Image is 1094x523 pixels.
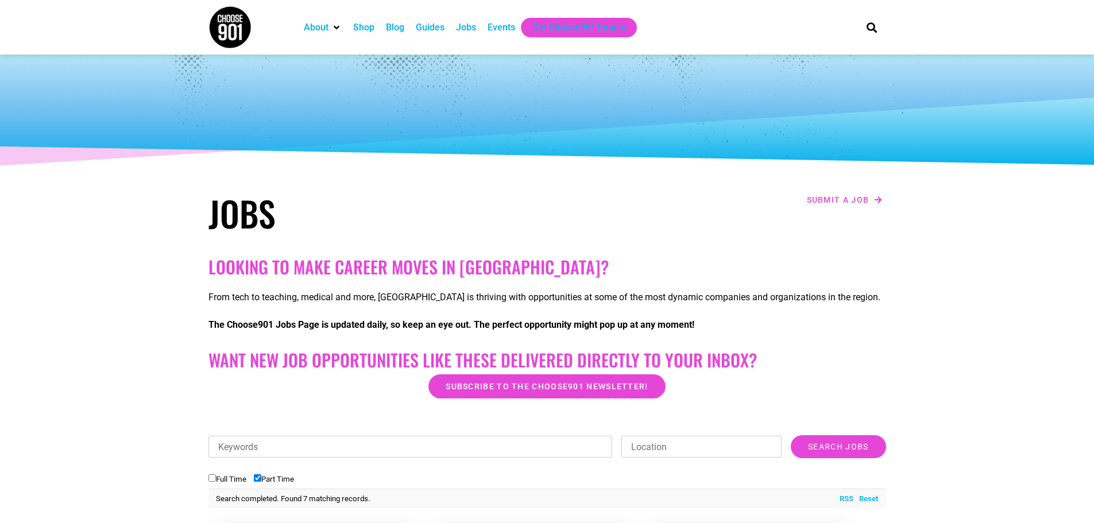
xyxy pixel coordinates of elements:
a: Submit a job [803,192,886,207]
a: Guides [416,21,444,34]
a: Events [488,21,515,34]
a: RSS [834,493,853,505]
h1: Jobs [208,192,542,234]
nav: Main nav [298,18,847,37]
h2: Looking to make career moves in [GEOGRAPHIC_DATA]? [208,257,886,277]
a: Shop [353,21,374,34]
label: Full Time [208,475,246,483]
div: About [298,18,347,37]
span: Search completed. Found 7 matching records. [216,494,370,503]
input: Search Jobs [791,435,886,458]
input: Keywords [208,436,613,458]
a: Subscribe to the Choose901 newsletter! [428,374,665,398]
p: From tech to teaching, medical and more, [GEOGRAPHIC_DATA] is thriving with opportunities at some... [208,290,886,304]
span: Submit a job [807,196,869,204]
input: Location [621,436,782,458]
a: Get Choose901 Emails [532,21,625,34]
a: Blog [386,21,404,34]
span: Subscribe to the Choose901 newsletter! [446,382,648,390]
a: About [304,21,328,34]
a: Reset [853,493,878,505]
h2: Want New Job Opportunities like these Delivered Directly to your Inbox? [208,350,886,370]
div: Search [862,18,881,37]
input: Full Time [208,474,216,482]
strong: The Choose901 Jobs Page is updated daily, so keep an eye out. The perfect opportunity might pop u... [208,319,694,330]
a: Jobs [456,21,476,34]
label: Part Time [254,475,294,483]
input: Part Time [254,474,261,482]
